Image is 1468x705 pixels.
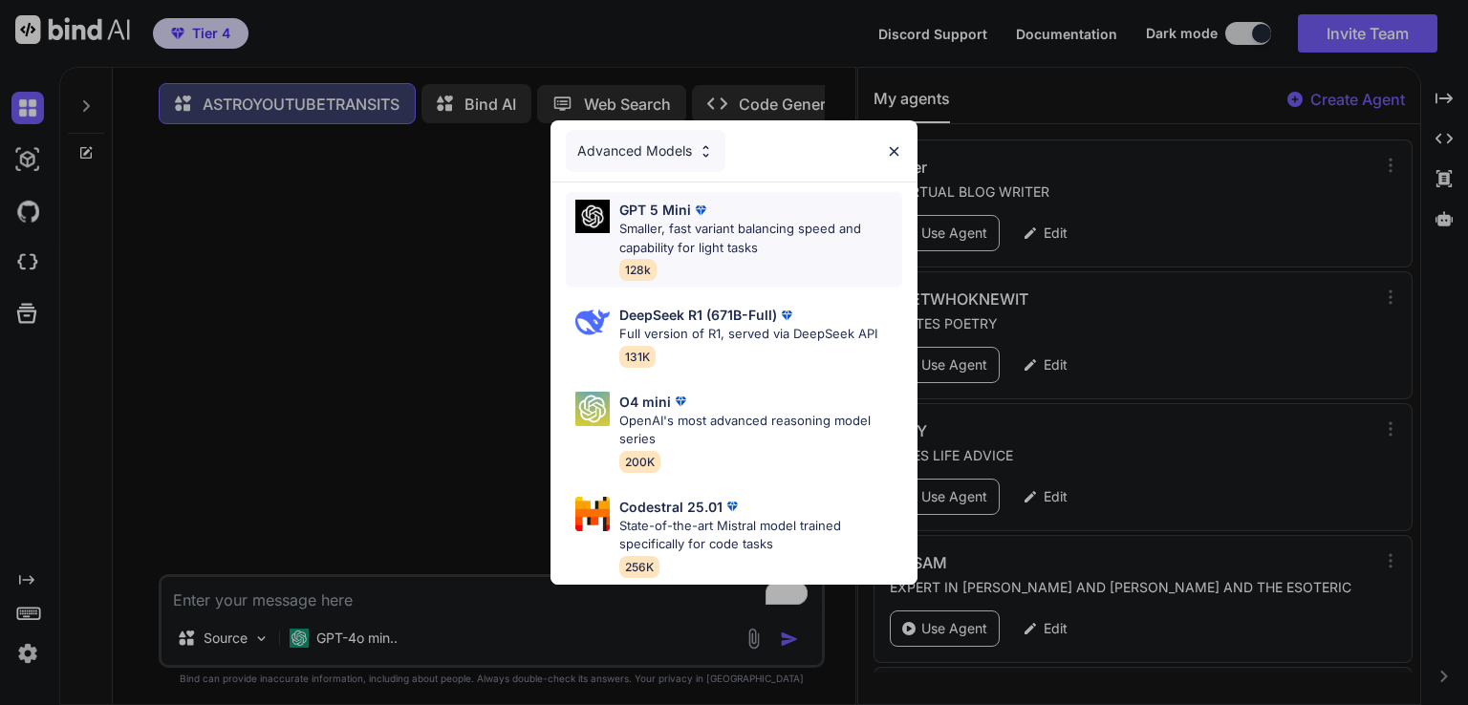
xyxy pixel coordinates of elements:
p: Full version of R1, served via DeepSeek API [619,325,877,344]
p: O4 mini [619,392,671,412]
img: premium [723,497,742,516]
img: Pick Models [575,497,610,531]
img: close [886,143,902,160]
span: 131K [619,346,656,368]
p: State-of-the-art Mistral model trained specifically for code tasks [619,517,902,554]
img: premium [671,392,690,411]
img: Pick Models [575,392,610,426]
p: Codestral 25.01 [619,497,723,517]
img: Pick Models [575,200,610,233]
span: 128k [619,259,657,281]
p: Smaller, fast variant balancing speed and capability for light tasks [619,220,902,257]
p: GPT 5 Mini [619,200,691,220]
p: DeepSeek R1 (671B-Full) [619,305,777,325]
p: OpenAI's most advanced reasoning model series [619,412,902,449]
img: premium [777,306,796,325]
div: Advanced Models [566,130,725,172]
img: Pick Models [698,143,714,160]
img: Pick Models [575,305,610,339]
img: premium [691,201,710,220]
span: 200K [619,451,660,473]
span: 256K [619,556,659,578]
